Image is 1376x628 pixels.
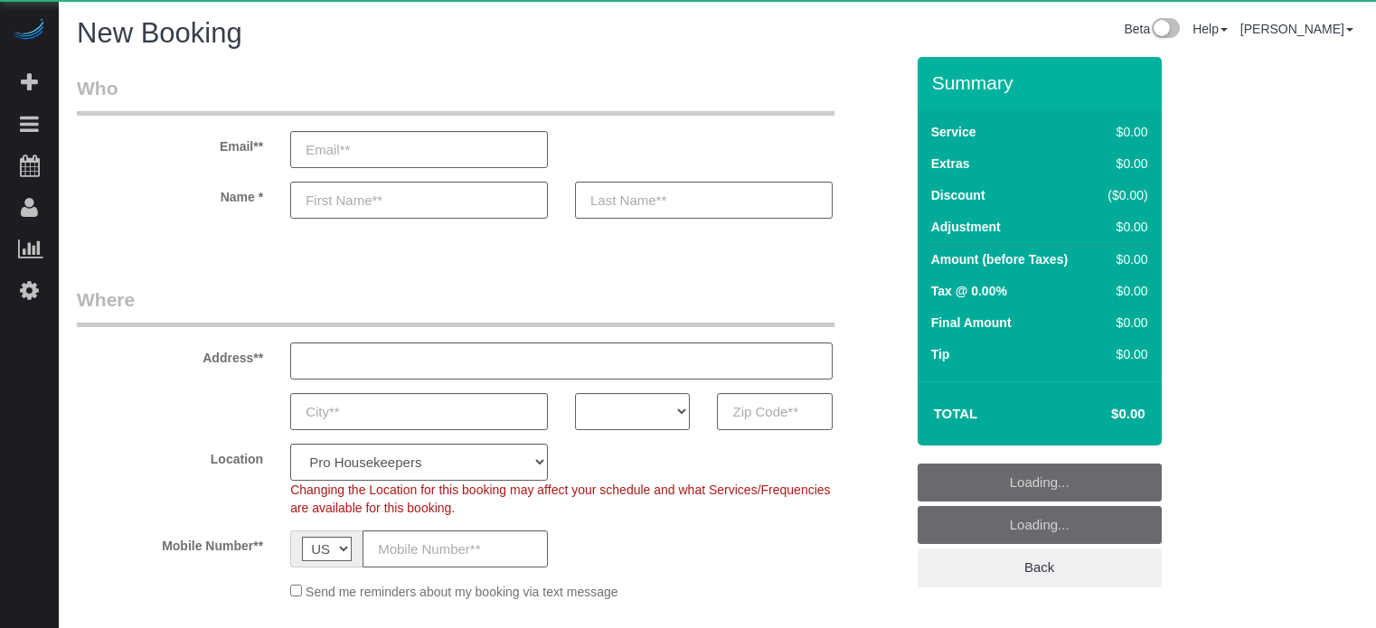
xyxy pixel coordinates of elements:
a: Help [1192,22,1228,36]
input: Mobile Number** [363,530,548,567]
label: Extras [931,155,970,173]
h3: Summary [932,72,1153,93]
div: $0.00 [1100,314,1148,332]
img: Automaid Logo [11,18,47,43]
span: Changing the Location for this booking may affect your schedule and what Services/Frequencies are... [290,483,830,515]
div: $0.00 [1100,250,1148,268]
label: Discount [931,186,985,204]
div: $0.00 [1100,155,1148,173]
input: First Name** [290,182,548,219]
legend: Where [77,286,834,327]
div: $0.00 [1100,123,1148,141]
label: Amount (before Taxes) [931,250,1068,268]
h4: $0.00 [1057,407,1145,422]
label: Tip [931,345,950,363]
a: Back [918,548,1162,586]
div: $0.00 [1100,282,1148,300]
a: Beta [1124,22,1180,36]
div: $0.00 [1100,345,1148,363]
img: New interface [1150,18,1180,42]
input: Zip Code** [717,393,832,430]
div: ($0.00) [1100,186,1148,204]
label: Service [931,123,976,141]
input: Last Name** [575,182,833,219]
label: Tax @ 0.00% [931,282,1007,300]
label: Location [63,444,277,468]
span: Send me reminders about my booking via text message [306,585,618,599]
label: Final Amount [931,314,1012,332]
label: Adjustment [931,218,1001,236]
legend: Who [77,75,834,116]
strong: Total [934,406,978,421]
span: New Booking [77,17,242,49]
a: [PERSON_NAME] [1240,22,1353,36]
label: Mobile Number** [63,530,277,555]
div: $0.00 [1100,218,1148,236]
label: Name * [63,182,277,206]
